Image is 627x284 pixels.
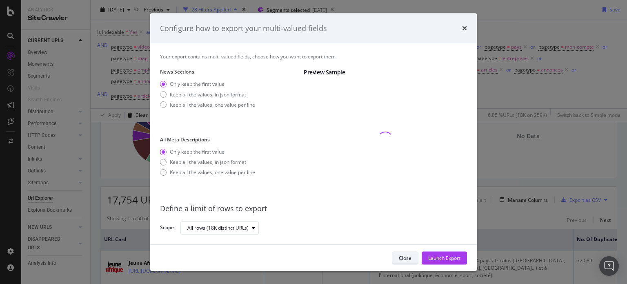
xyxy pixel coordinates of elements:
[160,81,255,87] div: Only keep the first value
[160,148,255,155] div: Only keep the first value
[160,203,467,214] div: Define a limit of rows to export
[428,254,460,261] div: Launch Export
[599,256,619,276] div: Open Intercom Messenger
[170,148,225,155] div: Only keep the first value
[170,91,246,98] div: Keep all the values, in json format
[422,251,467,264] button: Launch Export
[160,159,255,165] div: Keep all the values, in json format
[160,91,255,98] div: Keep all the values, in json format
[160,224,174,233] label: Scope
[304,68,467,76] div: Preview Sample
[399,254,411,261] div: Close
[170,159,246,165] div: Keep all the values, in json format
[187,225,249,230] div: All rows (18K distinct URLs)
[160,136,297,143] label: All Meta Descriptions
[170,101,255,108] div: Keep all the values, one value per line
[160,68,297,75] label: News Sections
[170,169,255,176] div: Keep all the values, one value per line
[160,53,467,60] div: Your export contains multi-valued fields, choose how you want to export them.
[462,23,467,34] div: times
[150,13,477,271] div: modal
[170,81,225,87] div: Only keep the first value
[180,221,259,234] button: All rows (18K distinct URLs)
[160,23,327,34] div: Configure how to export your multi-valued fields
[392,251,418,264] button: Close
